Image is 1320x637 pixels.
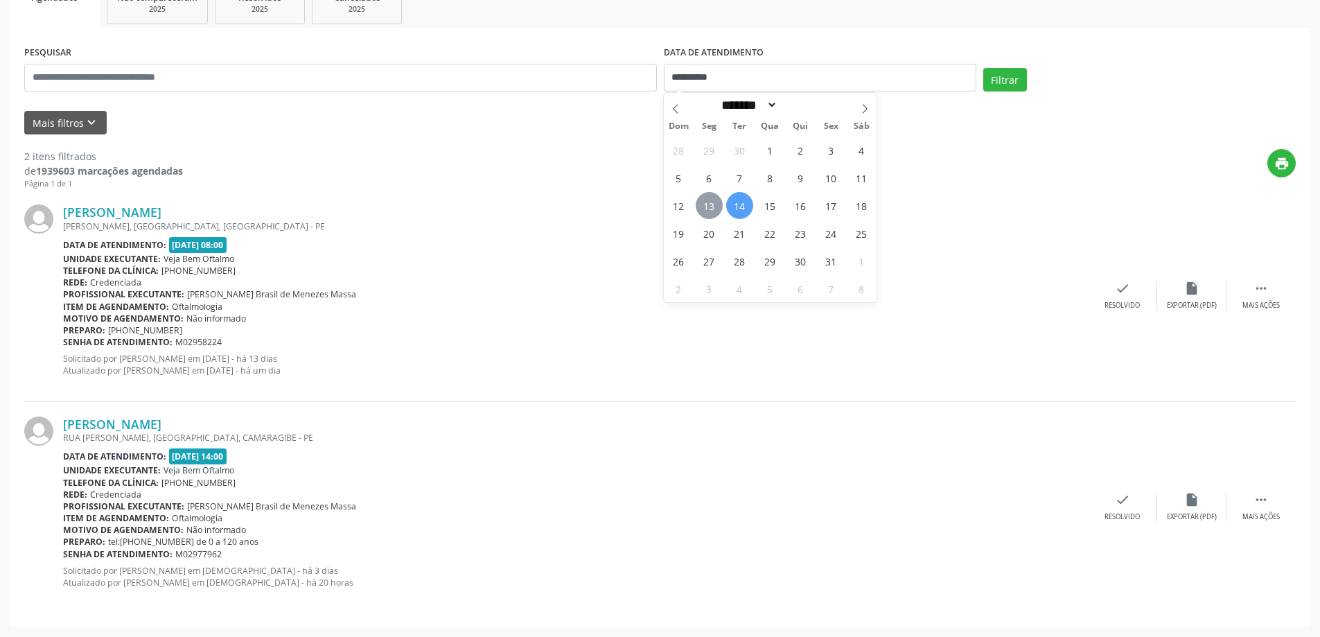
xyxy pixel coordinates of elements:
div: Página 1 de 1 [24,178,183,190]
i: check [1115,281,1130,296]
span: Outubro 16, 2025 [787,192,814,219]
i:  [1253,492,1269,507]
label: DATA DE ATENDIMENTO [664,42,764,64]
div: Resolvido [1105,512,1140,522]
span: Outubro 18, 2025 [848,192,875,219]
span: Outubro 2, 2025 [787,137,814,164]
div: [PERSON_NAME], [GEOGRAPHIC_DATA], [GEOGRAPHIC_DATA] - PE [63,220,1088,232]
span: Outubro 25, 2025 [848,220,875,247]
span: Outubro 22, 2025 [757,220,784,247]
p: Solicitado por [PERSON_NAME] em [DEMOGRAPHIC_DATA] - há 3 dias Atualizado por [PERSON_NAME] em [D... [63,565,1088,588]
b: Motivo de agendamento: [63,524,184,536]
img: img [24,204,53,234]
span: Setembro 29, 2025 [696,137,723,164]
b: Unidade executante: [63,253,161,265]
b: Senha de atendimento: [63,336,173,348]
span: [PHONE_NUMBER] [108,324,182,336]
span: Outubro 8, 2025 [757,164,784,191]
span: Outubro 3, 2025 [818,137,845,164]
span: Veja Bem Oftalmo [164,253,234,265]
i: print [1274,156,1290,171]
span: Outubro 30, 2025 [787,247,814,274]
span: tel:[PHONE_NUMBER] de 0 a 120 anos [108,536,258,548]
b: Telefone da clínica: [63,477,159,489]
span: Novembro 4, 2025 [726,275,753,302]
span: Outubro 26, 2025 [665,247,692,274]
span: Qui [785,122,816,131]
span: Outubro 24, 2025 [818,220,845,247]
span: Outubro 10, 2025 [818,164,845,191]
span: Outubro 7, 2025 [726,164,753,191]
b: Rede: [63,489,87,500]
span: Outubro 27, 2025 [696,247,723,274]
div: Exportar (PDF) [1167,301,1217,311]
input: Year [777,98,823,112]
img: img [24,417,53,446]
b: Motivo de agendamento: [63,313,184,324]
div: Mais ações [1242,301,1280,311]
span: Outubro 31, 2025 [818,247,845,274]
span: [PERSON_NAME] Brasil de Menezes Massa [187,500,356,512]
span: Outubro 19, 2025 [665,220,692,247]
span: Credenciada [90,489,141,500]
span: [DATE] 14:00 [169,448,227,464]
span: Outubro 9, 2025 [787,164,814,191]
span: Credenciada [90,277,141,288]
i:  [1253,281,1269,296]
span: Novembro 6, 2025 [787,275,814,302]
span: Outubro 4, 2025 [848,137,875,164]
span: Novembro 3, 2025 [696,275,723,302]
span: [PHONE_NUMBER] [161,477,236,489]
span: Outubro 23, 2025 [787,220,814,247]
span: Novembro 1, 2025 [848,247,875,274]
span: Não informado [186,524,246,536]
button: Mais filtroskeyboard_arrow_down [24,111,107,135]
span: Outubro 17, 2025 [818,192,845,219]
label: PESQUISAR [24,42,71,64]
b: Preparo: [63,324,105,336]
span: Novembro 7, 2025 [818,275,845,302]
div: 2025 [322,4,391,15]
span: [DATE] 08:00 [169,237,227,253]
span: Outubro 6, 2025 [696,164,723,191]
span: Outubro 14, 2025 [726,192,753,219]
b: Item de agendamento: [63,512,169,524]
i: insert_drive_file [1184,492,1199,507]
select: Month [717,98,778,112]
span: [PHONE_NUMBER] [161,265,236,277]
span: Setembro 30, 2025 [726,137,753,164]
span: Sex [816,122,846,131]
span: Não informado [186,313,246,324]
span: Ter [724,122,755,131]
span: Outubro 13, 2025 [696,192,723,219]
div: 2 itens filtrados [24,149,183,164]
span: Novembro 5, 2025 [757,275,784,302]
b: Item de agendamento: [63,301,169,313]
b: Profissional executante: [63,288,184,300]
span: Outubro 1, 2025 [757,137,784,164]
span: Sáb [846,122,877,131]
span: Oftalmologia [172,512,222,524]
b: Rede: [63,277,87,288]
span: Outubro 11, 2025 [848,164,875,191]
div: Resolvido [1105,301,1140,311]
span: Novembro 8, 2025 [848,275,875,302]
span: M02958224 [175,336,222,348]
span: Outubro 12, 2025 [665,192,692,219]
p: Solicitado por [PERSON_NAME] em [DATE] - há 13 dias Atualizado por [PERSON_NAME] em [DATE] - há u... [63,353,1088,376]
b: Profissional executante: [63,500,184,512]
div: 2025 [117,4,197,15]
span: Oftalmologia [172,301,222,313]
button: print [1267,149,1296,177]
strong: 1939603 marcações agendadas [36,164,183,177]
span: Qua [755,122,785,131]
span: [PERSON_NAME] Brasil de Menezes Massa [187,288,356,300]
span: Outubro 29, 2025 [757,247,784,274]
div: 2025 [225,4,294,15]
span: Outubro 21, 2025 [726,220,753,247]
b: Telefone da clínica: [63,265,159,277]
button: Filtrar [983,68,1027,91]
b: Data de atendimento: [63,239,166,251]
b: Preparo: [63,536,105,548]
span: M02977962 [175,548,222,560]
